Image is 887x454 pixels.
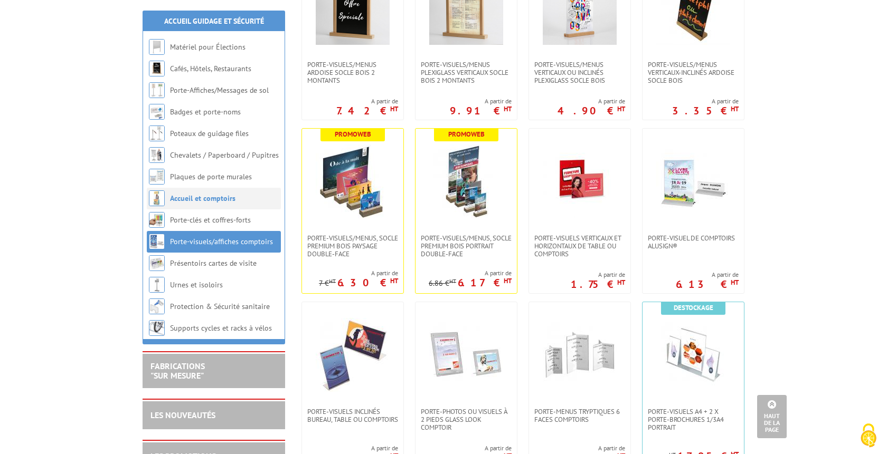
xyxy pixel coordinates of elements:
[617,278,625,287] sup: HT
[336,108,398,114] p: 7.42 €
[648,408,739,431] span: Porte-Visuels A4 + 2 x Porte-brochures 1/3A4 portrait
[149,169,165,185] img: Plaques de porte murales
[416,234,517,258] a: PORTE-VISUELS/MENUS, SOCLE PREMIUM BOIS PORTRAIT DOUBLE-FACE
[316,144,390,218] img: PORTE-VISUELS/MENUS, SOCLE PREMIUM BOIS PAYSAGE DOUBLE-FACE
[170,172,252,181] a: Plaques de porte murales
[676,281,739,287] p: 6.13 €
[170,42,246,52] a: Matériel pour Élections
[676,271,739,279] span: A partir de
[429,318,503,392] img: Porte-photos ou visuels à 2 pieds glass look comptoir
[390,276,398,285] sup: HT
[149,320,165,336] img: Supports cycles et racks à vélos
[336,97,398,105] span: A partir de
[855,422,882,449] img: Cookies (fenêtre modale)
[319,269,398,277] span: A partir de
[339,444,398,452] span: A partir de
[170,258,257,268] a: Présentoirs cartes de visite
[461,444,512,452] span: A partir de
[571,271,625,279] span: A partir de
[302,408,403,423] a: Porte-visuels inclinés bureau, table ou comptoirs
[390,104,398,113] sup: HT
[149,82,165,98] img: Porte-Affiches/Messages de sol
[571,281,625,287] p: 1.75 €
[504,276,512,285] sup: HT
[149,298,165,314] img: Protection & Sécurité sanitaire
[429,144,503,218] img: PORTE-VISUELS/MENUS, SOCLE PREMIUM BOIS PORTRAIT DOUBLE-FACE
[149,277,165,293] img: Urnes et isoloirs
[149,61,165,76] img: Cafés, Hôtels, Restaurants
[302,234,403,258] a: PORTE-VISUELS/MENUS, SOCLE PREMIUM BOIS PAYSAGE DOUBLE-FACE
[850,418,887,454] button: Cookies (fenêtre modale)
[543,318,617,392] img: Porte-menus tryptiques 6 faces comptoirs
[170,150,279,160] a: Chevalets / Paperboard / Pupitres
[558,108,625,114] p: 4.90 €
[335,130,371,139] b: Promoweb
[149,212,165,228] img: Porte-clés et coffres-forts
[757,395,787,438] a: Haut de la page
[416,408,517,431] a: Porte-photos ou visuels à 2 pieds glass look comptoir
[648,234,739,250] span: Porte-visuel de comptoirs AluSign®
[170,302,270,311] a: Protection & Sécurité sanitaire
[170,323,272,333] a: Supports cycles et racks à vélos
[534,61,625,84] span: Porte-Visuels/Menus verticaux ou inclinés plexiglass socle bois
[672,108,739,114] p: 3.35 €
[302,61,403,84] a: Porte-Visuels/Menus ARDOISE Socle Bois 2 Montants
[543,144,617,218] img: Porte-visuels verticaux et horizontaux de table ou comptoirs
[643,61,744,84] a: Porte-Visuels/Menus verticaux-inclinés ardoise socle bois
[448,130,485,139] b: Promoweb
[164,16,264,26] a: Accueil Guidage et Sécurité
[307,61,398,84] span: Porte-Visuels/Menus ARDOISE Socle Bois 2 Montants
[149,104,165,120] img: Badges et porte-noms
[319,279,336,287] p: 7 €
[529,61,630,84] a: Porte-Visuels/Menus verticaux ou inclinés plexiglass socle bois
[149,234,165,249] img: Porte-visuels/affiches comptoirs
[337,279,398,286] p: 6.30 €
[170,280,223,289] a: Urnes et isoloirs
[316,318,390,392] img: Porte-visuels inclinés bureau, table ou comptoirs
[534,408,625,423] span: Porte-menus tryptiques 6 faces comptoirs
[170,215,251,225] a: Porte-clés et coffres-forts
[150,361,205,381] a: FABRICATIONS"Sur Mesure"
[421,408,512,431] span: Porte-photos ou visuels à 2 pieds glass look comptoir
[567,444,625,452] span: A partir de
[170,129,249,138] a: Poteaux de guidage files
[672,97,739,105] span: A partir de
[429,279,456,287] p: 6.86 €
[458,279,512,286] p: 6.17 €
[731,104,739,113] sup: HT
[429,269,512,277] span: A partir de
[656,144,730,218] img: Porte-visuel de comptoirs AluSign®
[449,277,456,285] sup: HT
[170,194,235,203] a: Accueil et comptoirs
[450,108,512,114] p: 9.91 €
[170,107,241,117] a: Badges et porte-noms
[617,104,625,113] sup: HT
[656,318,730,392] img: Porte-Visuels A4 + 2 x Porte-brochures 1/3A4 portrait
[421,61,512,84] span: Porte-Visuels/Menus Plexiglass Verticaux Socle Bois 2 Montants
[450,97,512,105] span: A partir de
[149,190,165,206] img: Accueil et comptoirs
[170,64,251,73] a: Cafés, Hôtels, Restaurants
[307,234,398,258] span: PORTE-VISUELS/MENUS, SOCLE PREMIUM BOIS PAYSAGE DOUBLE-FACE
[149,39,165,55] img: Matériel pour Élections
[534,234,625,258] span: Porte-visuels verticaux et horizontaux de table ou comptoirs
[329,277,336,285] sup: HT
[674,303,713,312] b: Destockage
[529,234,630,258] a: Porte-visuels verticaux et horizontaux de table ou comptoirs
[643,408,744,431] a: Porte-Visuels A4 + 2 x Porte-brochures 1/3A4 portrait
[504,104,512,113] sup: HT
[149,147,165,163] img: Chevalets / Paperboard / Pupitres
[307,408,398,423] span: Porte-visuels inclinés bureau, table ou comptoirs
[648,61,739,84] span: Porte-Visuels/Menus verticaux-inclinés ardoise socle bois
[170,85,269,95] a: Porte-Affiches/Messages de sol
[731,278,739,287] sup: HT
[643,234,744,250] a: Porte-visuel de comptoirs AluSign®
[558,97,625,105] span: A partir de
[170,237,273,246] a: Porte-visuels/affiches comptoirs
[421,234,512,258] span: PORTE-VISUELS/MENUS, SOCLE PREMIUM BOIS PORTRAIT DOUBLE-FACE
[149,125,165,141] img: Poteaux de guidage files
[416,61,517,84] a: Porte-Visuels/Menus Plexiglass Verticaux Socle Bois 2 Montants
[529,408,630,423] a: Porte-menus tryptiques 6 faces comptoirs
[149,255,165,271] img: Présentoirs cartes de visite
